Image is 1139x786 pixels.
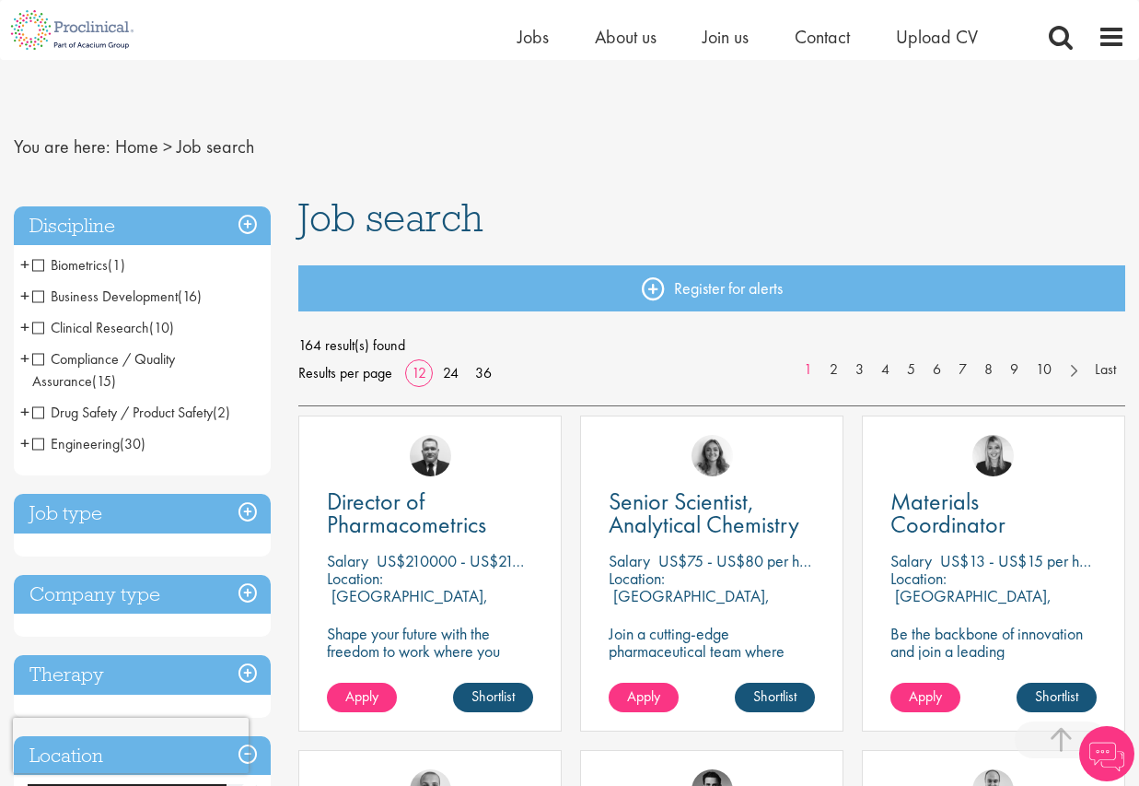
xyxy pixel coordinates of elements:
[20,282,29,310] span: +
[298,193,483,242] span: Job search
[32,403,213,422] span: Drug Safety / Product Safety
[20,429,29,457] span: +
[609,585,770,624] p: [GEOGRAPHIC_DATA], [GEOGRAPHIC_DATA]
[890,568,947,589] span: Location:
[14,655,271,695] h3: Therapy
[327,585,488,624] p: [GEOGRAPHIC_DATA], [GEOGRAPHIC_DATA]
[658,550,819,571] p: US$75 - US$80 per hour
[327,683,397,712] a: Apply
[327,625,533,712] p: Shape your future with the freedom to work where you thrive! Join our client with this Director p...
[890,550,932,571] span: Salary
[595,25,657,49] a: About us
[32,403,230,422] span: Drug Safety / Product Safety
[820,359,847,381] a: 2
[609,568,665,589] span: Location:
[517,25,549,49] a: Jobs
[177,135,254,158] span: Job search
[1017,683,1097,712] a: Shortlist
[14,575,271,615] h3: Company type
[890,585,1052,624] p: [GEOGRAPHIC_DATA], [GEOGRAPHIC_DATA]
[692,435,733,476] img: Jackie Cerchio
[149,318,174,337] span: (10)
[20,313,29,341] span: +
[345,686,378,706] span: Apply
[14,135,110,158] span: You are here:
[178,287,202,306] span: (16)
[108,255,125,275] span: (1)
[453,683,533,712] a: Shortlist
[163,135,172,158] span: >
[975,359,1002,381] a: 8
[14,494,271,534] h3: Job type
[940,550,1099,571] p: US$13 - US$15 per hour
[327,486,486,540] span: Director of Pharmacometrics
[327,550,368,571] span: Salary
[795,359,821,381] a: 1
[32,434,145,453] span: Engineering
[298,265,1125,311] a: Register for alerts
[20,398,29,426] span: +
[13,718,249,773] iframe: reCAPTCHA
[298,359,392,387] span: Results per page
[405,363,433,382] a: 12
[32,255,125,275] span: Biometrics
[120,434,145,453] span: (30)
[32,349,175,391] span: Compliance / Quality Assurance
[298,332,1125,359] span: 164 result(s) found
[20,251,29,278] span: +
[14,206,271,246] h3: Discipline
[890,625,1097,712] p: Be the backbone of innovation and join a leading pharmaceutical company to help keep life-changin...
[735,683,815,712] a: Shortlist
[32,318,174,337] span: Clinical Research
[1027,359,1061,381] a: 10
[377,550,619,571] p: US$210000 - US$214900 per annum
[410,435,451,476] img: Jakub Hanas
[924,359,950,381] a: 6
[609,625,815,712] p: Join a cutting-edge pharmaceutical team where your passion for chemistry will help shape the futu...
[627,686,660,706] span: Apply
[972,435,1014,476] img: Janelle Jones
[896,25,978,49] a: Upload CV
[1086,359,1125,381] a: Last
[327,490,533,536] a: Director of Pharmacometrics
[609,490,815,536] a: Senior Scientist, Analytical Chemistry
[32,318,149,337] span: Clinical Research
[890,683,960,712] a: Apply
[1001,359,1028,381] a: 9
[327,568,383,589] span: Location:
[898,359,924,381] a: 5
[115,135,158,158] a: breadcrumb link
[703,25,749,49] a: Join us
[32,434,120,453] span: Engineering
[872,359,899,381] a: 4
[32,287,202,306] span: Business Development
[846,359,873,381] a: 3
[20,345,29,372] span: +
[890,490,1097,536] a: Materials Coordinator
[469,363,498,382] a: 36
[609,550,650,571] span: Salary
[909,686,942,706] span: Apply
[213,403,230,422] span: (2)
[32,287,178,306] span: Business Development
[436,363,465,382] a: 24
[609,486,799,540] span: Senior Scientist, Analytical Chemistry
[949,359,976,381] a: 7
[609,683,679,712] a: Apply
[32,255,108,275] span: Biometrics
[795,25,850,49] a: Contact
[92,371,116,391] span: (15)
